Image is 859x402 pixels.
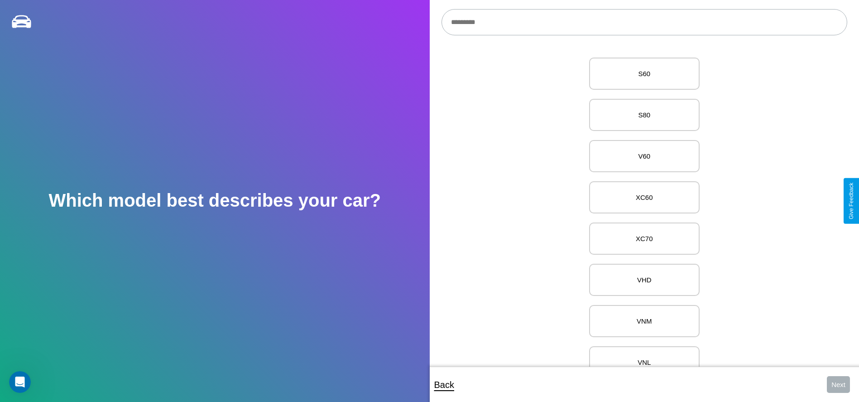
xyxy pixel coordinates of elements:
[599,150,690,162] p: V60
[599,274,690,286] p: VHD
[599,356,690,368] p: VNL
[599,191,690,203] p: XC60
[827,376,850,393] button: Next
[48,190,381,211] h2: Which model best describes your car?
[599,109,690,121] p: S80
[434,377,454,393] p: Back
[9,371,31,393] iframe: Intercom live chat
[848,183,854,219] div: Give Feedback
[599,68,690,80] p: S60
[599,232,690,245] p: XC70
[599,315,690,327] p: VNM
